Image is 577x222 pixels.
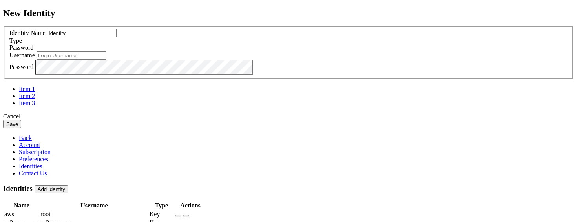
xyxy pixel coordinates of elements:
[19,93,35,99] a: Item 2
[40,202,148,209] th: Username
[9,44,33,51] span: Password
[9,29,46,36] label: Identity Name
[9,44,568,51] div: Password
[175,202,206,209] th: Actions
[9,64,33,70] label: Password
[19,149,51,155] a: Subscription
[37,51,106,60] input: Login Username
[35,185,68,193] button: Add Identity
[4,202,39,209] th: Name
[149,202,174,209] th: Type
[3,184,574,193] h3: Identities
[19,170,47,177] a: Contact Us
[19,86,35,92] a: Item 1
[9,52,35,58] label: Username
[40,210,148,218] td: root
[9,37,22,44] label: Type
[19,142,40,148] a: Account
[149,210,174,218] td: Key
[19,163,42,169] a: Identities
[3,8,574,18] h2: New Identity
[19,100,35,106] a: Item 3
[19,135,32,141] a: Back
[19,156,48,162] a: Preferences
[3,113,574,120] div: Cancel
[4,210,39,218] td: aws
[3,120,21,128] button: Save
